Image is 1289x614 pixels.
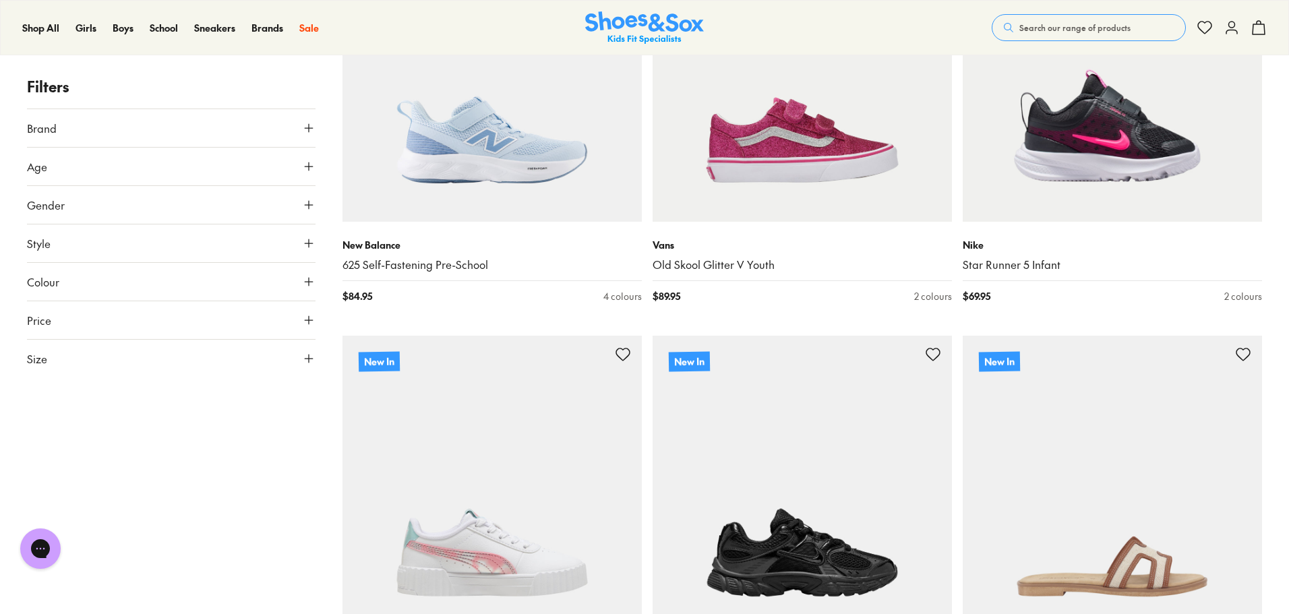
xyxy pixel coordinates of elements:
span: Age [27,158,47,175]
button: Colour [27,263,316,301]
span: Size [27,350,47,367]
button: Brand [27,109,316,147]
button: Style [27,224,316,262]
span: Brand [27,120,57,136]
a: School [150,21,178,35]
span: School [150,21,178,34]
a: Old Skool Glitter V Youth [653,257,952,272]
span: Boys [113,21,133,34]
a: Shop All [22,21,59,35]
iframe: Gorgias live chat messenger [13,524,67,574]
span: Price [27,312,51,328]
a: Sale [299,21,319,35]
button: Gender [27,186,316,224]
div: 2 colours [1224,289,1262,303]
span: Gender [27,197,65,213]
p: Filters [27,75,316,98]
p: New In [359,352,400,372]
span: $ 84.95 [342,289,372,303]
div: 2 colours [914,289,952,303]
span: Sneakers [194,21,235,34]
span: Girls [76,21,96,34]
a: Sneakers [194,21,235,35]
p: Vans [653,238,952,252]
span: Style [27,235,51,251]
span: Shop All [22,21,59,34]
a: 625 Self-Fastening Pre-School [342,257,642,272]
span: Sale [299,21,319,34]
p: New In [669,352,710,372]
div: 4 colours [603,289,642,303]
button: Search our range of products [992,14,1186,41]
p: New In [979,352,1020,372]
span: $ 89.95 [653,289,680,303]
span: Brands [251,21,283,34]
p: New Balance [342,238,642,252]
button: Price [27,301,316,339]
a: Boys [113,21,133,35]
a: Shoes & Sox [585,11,704,44]
img: SNS_Logo_Responsive.svg [585,11,704,44]
a: Girls [76,21,96,35]
p: Nike [963,238,1262,252]
a: Brands [251,21,283,35]
button: Age [27,148,316,185]
button: Size [27,340,316,377]
a: Star Runner 5 Infant [963,257,1262,272]
span: Search our range of products [1019,22,1131,34]
span: $ 69.95 [963,289,990,303]
span: Colour [27,274,59,290]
